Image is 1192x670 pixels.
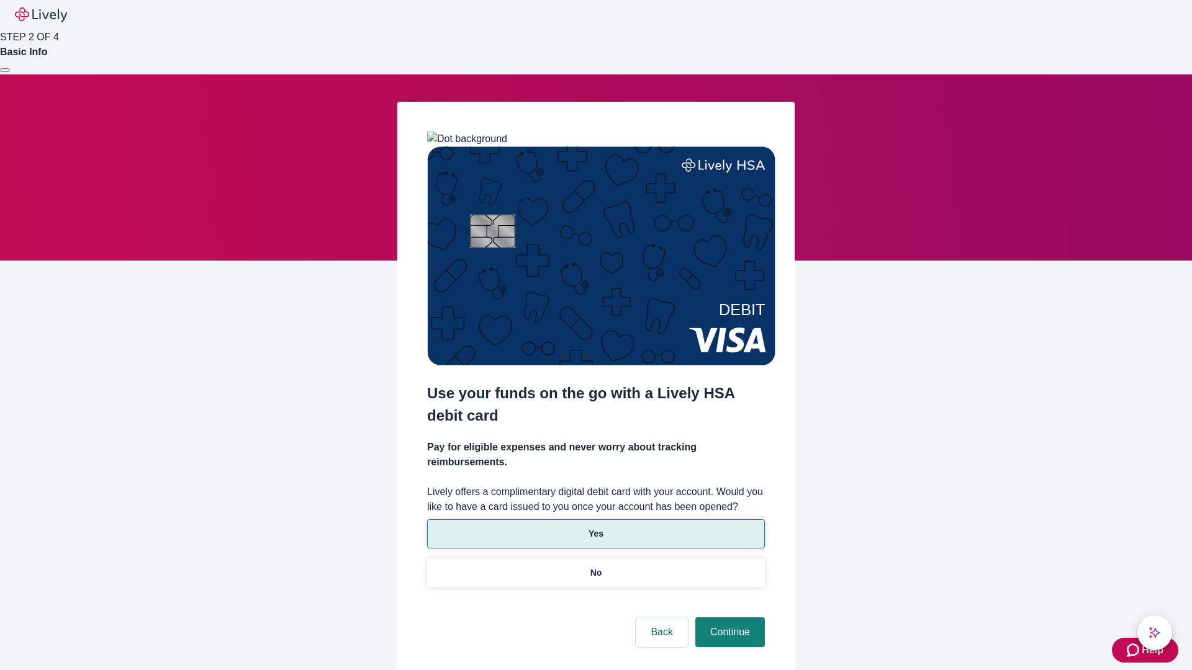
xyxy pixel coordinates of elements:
[590,566,602,579] p: No
[427,440,765,470] h4: Pay for eligible expenses and never worry about tracking reimbursements.
[427,146,775,365] img: Debit card
[589,527,603,540] p: Yes
[15,7,67,22] img: Lively
[1112,638,1178,663] button: Zendesk support iconHelp
[427,519,765,548] button: Yes
[427,132,507,146] img: Dot background
[427,558,765,587] button: No
[636,617,688,647] button: Back
[1137,615,1172,650] button: chat
[1142,643,1163,658] span: Help
[427,485,765,514] label: Lively offers a complimentary digital debit card with your account. Would you like to have a card...
[695,617,765,647] button: Continue
[1149,627,1161,639] svg: Lively AI Assistant
[1127,643,1142,658] svg: Zendesk support icon
[427,382,765,427] h2: Use your funds on the go with a Lively HSA debit card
